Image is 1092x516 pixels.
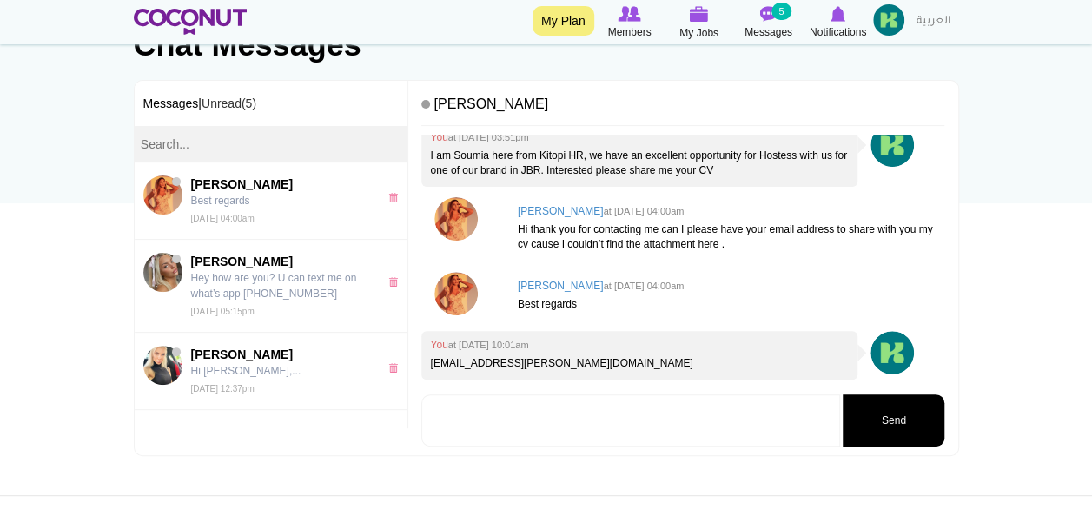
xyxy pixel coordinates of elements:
a: Justina Judyte[PERSON_NAME] Hey how are you? U can text me on what’s app [PHONE_NUMBER] [DATE] 05... [135,240,408,333]
p: Best regards [518,297,936,312]
p: Best regards [191,193,370,208]
img: Justina Judyte [143,253,182,292]
span: | [198,96,256,110]
p: Hey how are you? U can text me on what’s app [PHONE_NUMBER] [191,270,370,301]
img: My Jobs [690,6,709,22]
input: Search... [135,126,408,162]
img: Messages [760,6,778,22]
h3: Messages [135,81,408,126]
h4: You [430,340,849,351]
img: Amina Karoui [143,175,182,215]
span: [PERSON_NAME] [191,346,370,363]
small: [DATE] 12:37pm [191,384,255,394]
h4: [PERSON_NAME] [518,206,936,217]
a: x [388,363,403,373]
h4: You [430,132,849,143]
p: I am Soumia here from Kitopi HR, we have an excellent opportunity for Hostess with us for one of ... [430,149,849,178]
p: Hi thank you for contacting me can I please have your email address to share with you my cv cause... [518,222,936,252]
small: [DATE] 04:00am [191,214,255,223]
span: Members [607,23,651,41]
a: Messages Messages 5 [734,4,804,41]
span: Notifications [810,23,866,41]
a: Milena Mishchenko[PERSON_NAME] Hi [PERSON_NAME],... [DATE] 12:37pm [135,333,408,410]
small: 5 [771,3,791,20]
h4: [PERSON_NAME] [518,281,936,292]
a: العربية [908,4,959,39]
button: Send [843,394,944,447]
h1: Chat Messages [134,28,959,63]
small: at [DATE] 10:01am [448,340,529,350]
img: Milena Mishchenko [143,346,182,385]
small: [DATE] 05:15pm [191,307,255,316]
a: Unread(5) [202,96,256,110]
small: at [DATE] 03:51pm [448,132,529,142]
small: at [DATE] 04:00am [604,206,685,216]
img: Notifications [831,6,845,22]
img: Home [134,9,248,35]
a: My Jobs My Jobs [665,4,734,42]
a: Notifications Notifications [804,4,873,41]
p: Hi [PERSON_NAME],... [191,363,370,379]
p: [EMAIL_ADDRESS][PERSON_NAME][DOMAIN_NAME] [430,356,849,371]
a: x [388,193,403,202]
span: My Jobs [679,24,718,42]
span: [PERSON_NAME] [191,175,370,193]
h4: [PERSON_NAME] [421,89,944,127]
a: Browse Members Members [595,4,665,41]
a: x [388,277,403,287]
small: at [DATE] 04:00am [604,281,685,291]
span: Messages [745,23,792,41]
a: Razan Almashaqi[PERSON_NAME] Hi [PERSON_NAME],... [135,410,408,487]
a: My Plan [533,6,594,36]
img: Browse Members [618,6,640,22]
span: [PERSON_NAME] [191,253,370,270]
a: Amina Karoui[PERSON_NAME] Best regards [DATE] 04:00am [135,162,408,240]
